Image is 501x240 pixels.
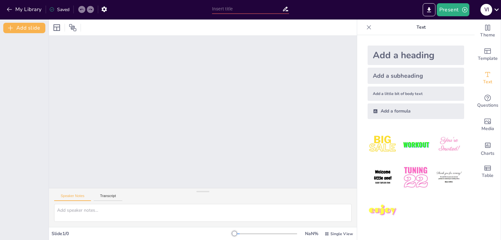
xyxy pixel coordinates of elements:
[423,3,435,16] button: Export to PowerPoint
[480,32,495,39] span: Theme
[5,4,44,15] button: My Library
[475,20,501,43] div: Change the overall theme
[49,7,69,13] div: Saved
[368,46,464,65] div: Add a heading
[368,68,464,84] div: Add a subheading
[483,78,492,86] span: Text
[330,231,353,236] span: Single View
[434,162,464,193] img: 6.jpeg
[434,129,464,160] img: 3.jpeg
[475,90,501,113] div: Get real-time input from your audience
[482,172,493,179] span: Table
[94,194,123,201] button: Transcript
[481,150,494,157] span: Charts
[477,102,498,109] span: Questions
[368,103,464,119] div: Add a formula
[475,113,501,137] div: Add images, graphics, shapes or video
[401,162,431,193] img: 5.jpeg
[437,3,469,16] button: Present
[374,20,468,35] p: Text
[212,4,282,14] input: Insert title
[368,162,398,193] img: 4.jpeg
[478,55,498,62] span: Template
[401,129,431,160] img: 2.jpeg
[368,129,398,160] img: 1.jpeg
[368,87,464,101] div: Add a little bit of body text
[69,24,77,32] span: Position
[475,66,501,90] div: Add text boxes
[475,137,501,160] div: Add charts and graphs
[368,195,398,226] img: 7.jpeg
[475,160,501,183] div: Add a table
[481,125,494,132] span: Media
[304,231,319,237] div: NaN %
[52,22,62,33] div: Layout
[480,4,492,16] div: V I
[54,194,91,201] button: Speaker Notes
[3,23,45,33] button: Add slide
[52,231,235,237] div: Slide 1 / 0
[480,3,492,16] button: V I
[475,43,501,66] div: Add ready made slides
